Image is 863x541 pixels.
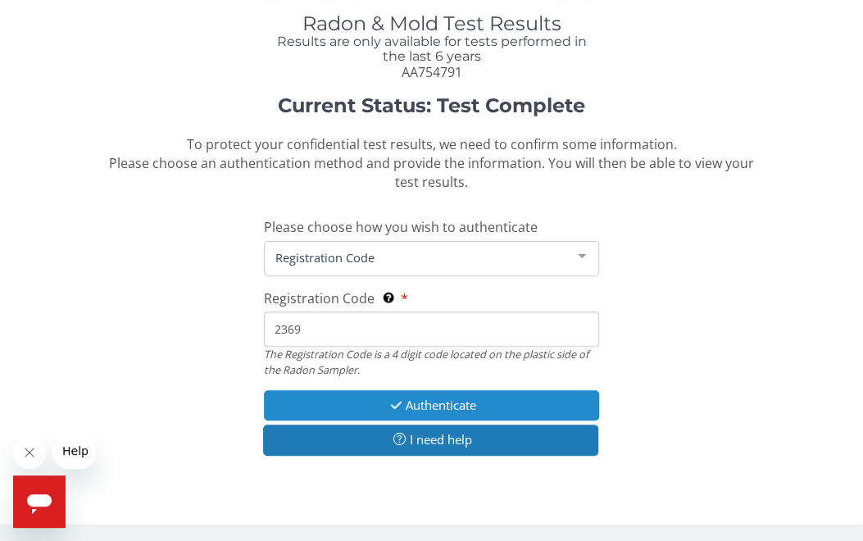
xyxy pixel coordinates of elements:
[52,433,96,469] iframe: Message from company
[263,425,598,455] button: I need help
[401,63,461,81] span: AA754791
[13,475,66,528] iframe: Button to launch messaging window
[264,34,599,63] h4: Results are only available for tests performed in the last 6 years
[109,135,754,191] span: To protect your confidential test results, we need to confirm some information. Please choose an ...
[278,93,585,117] strong: Current Status: Test Complete
[264,289,375,307] span: Registration Code
[271,248,565,266] span: Registration Code
[264,218,538,236] span: Please choose how you wish to authenticate
[264,347,599,377] div: The Registration Code is a 4 digit code located on the plastic side of the Radon Sampler.
[13,436,46,469] iframe: Close message
[264,390,599,421] button: Authenticate
[264,13,599,34] h1: Radon & Mold Test Results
